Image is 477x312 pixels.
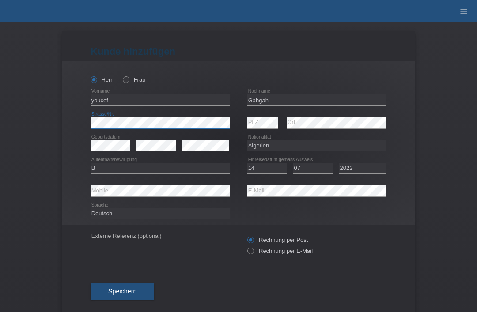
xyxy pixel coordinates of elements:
[123,76,145,83] label: Frau
[91,283,154,300] button: Speichern
[459,7,468,16] i: menu
[91,76,113,83] label: Herr
[91,76,96,82] input: Herr
[455,8,473,14] a: menu
[123,76,129,82] input: Frau
[108,288,136,295] span: Speichern
[247,237,308,243] label: Rechnung per Post
[247,248,313,254] label: Rechnung per E-Mail
[247,248,253,259] input: Rechnung per E-Mail
[91,46,386,57] h1: Kunde hinzufügen
[247,237,253,248] input: Rechnung per Post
